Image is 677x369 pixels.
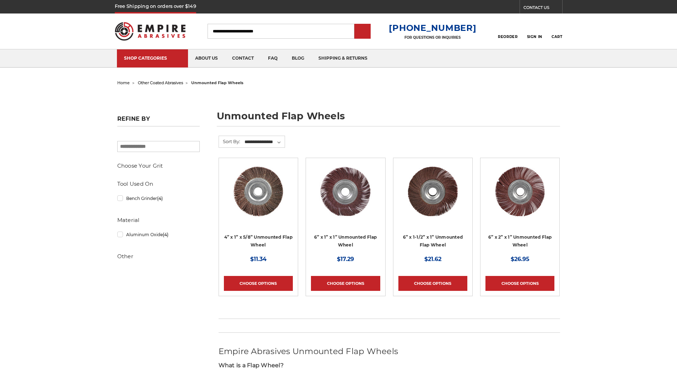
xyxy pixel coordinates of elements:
span: Cart [552,34,562,39]
span: $26.95 [511,256,530,262]
input: Submit [355,25,370,39]
a: shipping & returns [311,49,375,67]
a: Choose Options [398,276,467,291]
a: about us [188,49,225,67]
img: 6" x 1.5" x 1" unmounted flap wheel [404,163,461,220]
a: 6” x 1” x 1” Unmounted Flap Wheel [314,234,377,248]
h1: unmounted flap wheels [217,111,560,126]
a: 6” x 1-1/2” x 1” Unmounted Flap Wheel [403,234,463,248]
img: Empire Abrasives [115,17,186,45]
a: [PHONE_NUMBER] [389,23,476,33]
a: Bench Grinder(4) [117,192,200,205]
a: faq [261,49,285,67]
a: CONTACT US [523,4,562,13]
a: Choose Options [485,276,554,291]
select: Sort By: [243,137,285,147]
h5: Choose Your Grit [117,162,200,170]
span: Reorder [498,34,517,39]
a: Cart [552,23,562,39]
span: $11.34 [250,256,267,262]
a: Aluminum Oxide(4) [117,228,200,241]
a: Reorder [498,23,517,39]
a: blog [285,49,311,67]
a: 4” x 1” x 5/8” Unmounted Flap Wheel [224,234,292,248]
h5: Refine by [117,115,200,126]
div: SHOP CATEGORIES [124,55,181,61]
span: $17.29 [337,256,354,262]
a: 6" x 1.5" x 1" unmounted flap wheel [398,163,467,232]
h5: Other [117,252,200,261]
p: FOR QUESTIONS OR INQUIRIES [389,35,476,40]
a: Choose Options [311,276,380,291]
a: 6" x 2" x 1" unmounted flap wheel [485,163,554,232]
span: (4) [157,196,163,201]
h5: Material [117,216,200,224]
img: 4" x 1" x 5/8" aluminum oxide unmounted flap wheel [230,163,287,220]
img: 6" x 2" x 1" unmounted flap wheel [491,163,548,220]
h2: Empire Abrasives Unmounted Flap Wheels [219,345,560,358]
h5: Tool Used On [117,180,200,188]
a: 4" x 1" x 5/8" aluminum oxide unmounted flap wheel [224,163,293,232]
a: 6" x 1" x 1" unmounted flap wheel [311,163,380,232]
a: contact [225,49,261,67]
a: other coated abrasives [138,80,183,85]
label: Sort By: [219,136,240,147]
span: (4) [163,232,168,237]
span: unmounted flap wheels [191,80,243,85]
a: home [117,80,130,85]
span: Sign In [527,34,542,39]
a: Choose Options [224,276,293,291]
img: 6" x 1" x 1" unmounted flap wheel [317,163,374,220]
span: $21.62 [424,256,441,262]
a: 6” x 2” x 1” Unmounted Flap Wheel [488,234,552,248]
